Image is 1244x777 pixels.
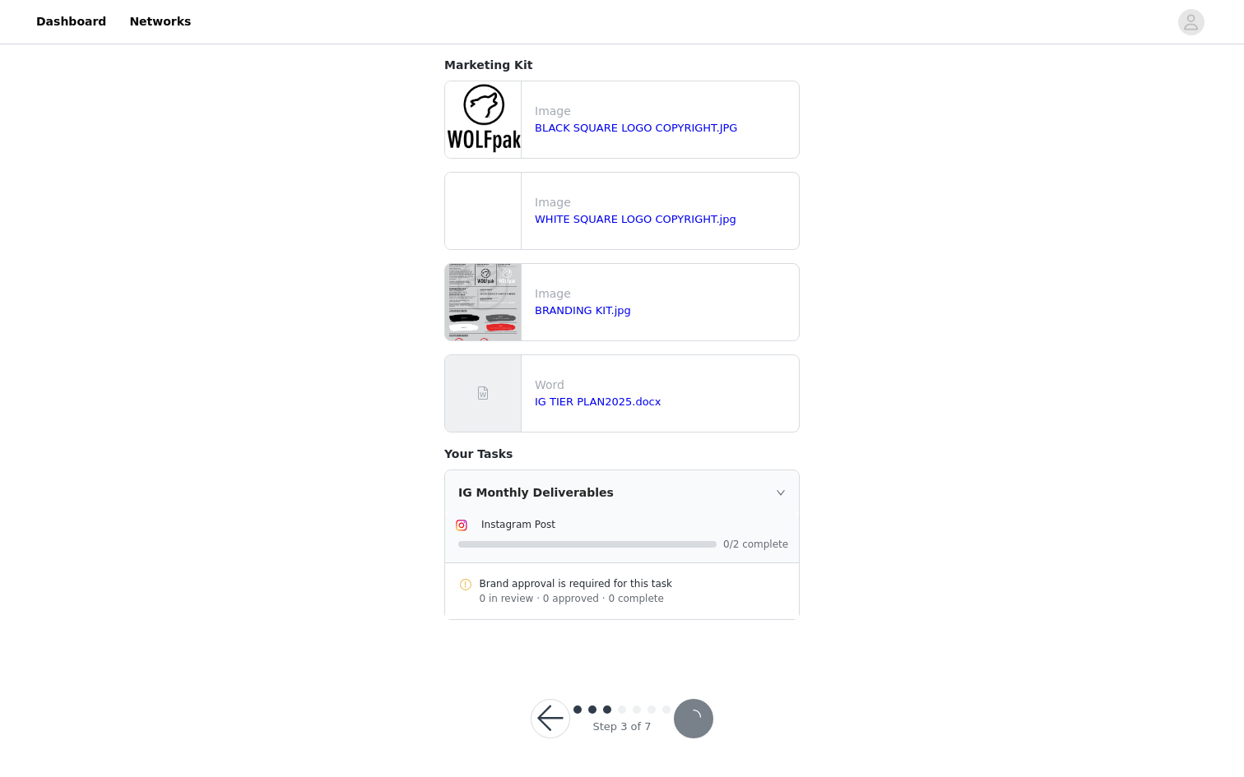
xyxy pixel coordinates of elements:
[723,539,789,549] span: 0/2 complete
[480,591,787,606] div: 0 in review · 0 approved · 0 complete
[535,285,792,303] p: Image
[444,446,800,463] h4: Your Tasks
[535,377,792,394] p: Word
[445,264,521,340] img: file
[445,470,799,515] div: icon: rightIG Monthly Deliverables
[444,57,800,74] h4: Marketing Kit
[445,173,521,249] img: file
[776,488,786,497] i: icon: right
[455,519,468,532] img: Instagram Icon
[535,304,631,317] a: BRANDING KIT.jpg
[119,3,201,40] a: Networks
[535,395,661,408] a: IG TIER PLAN2025.docx
[480,576,787,591] div: Brand approval is required for this task
[481,519,555,530] span: Instagram Post
[445,81,521,158] img: file
[26,3,116,40] a: Dashboard
[535,103,792,120] p: Image
[592,719,651,735] div: Step 3 of 7
[1183,9,1199,35] div: avatar
[535,194,792,211] p: Image
[535,122,737,134] a: BLACK SQUARE LOGO COPYRIGHT.JPG
[535,213,736,225] a: WHITE SQUARE LOGO COPYRIGHT.jpg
